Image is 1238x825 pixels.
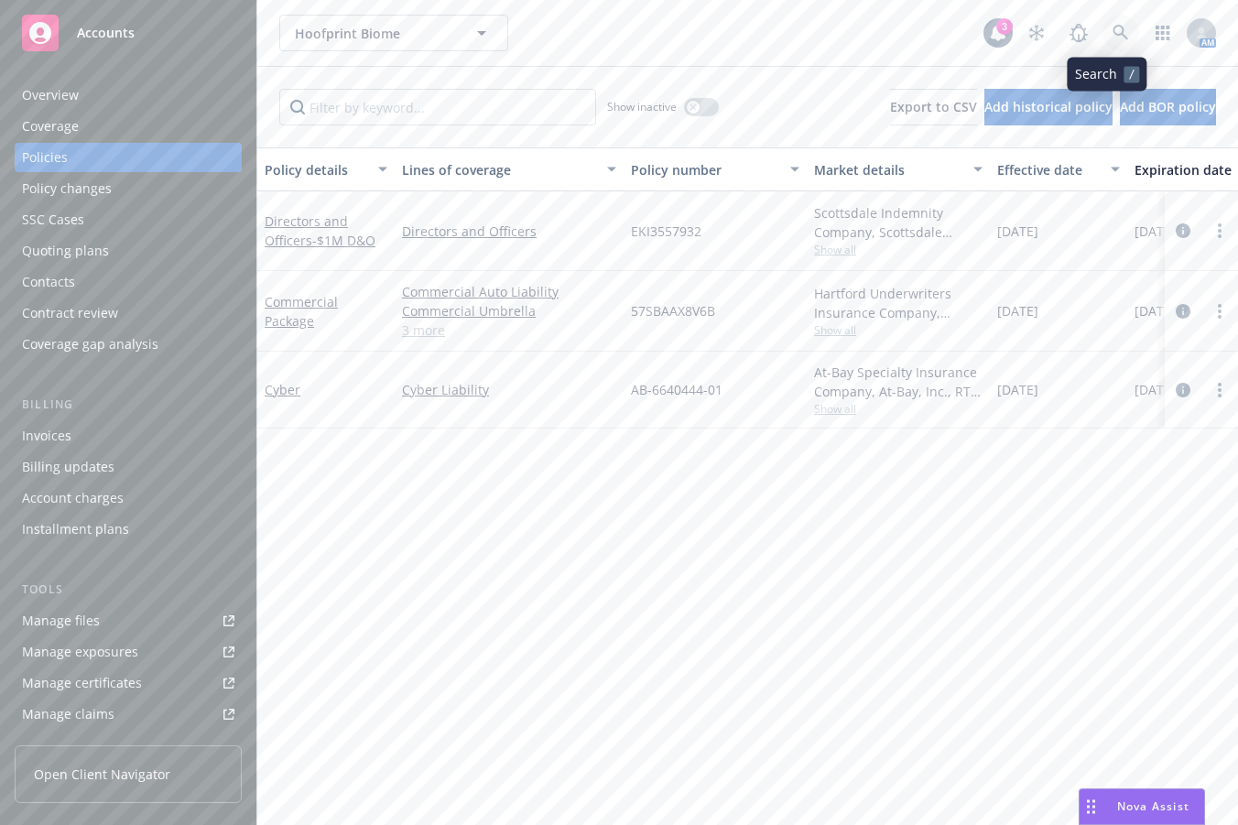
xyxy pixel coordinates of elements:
div: Policy details [265,160,367,179]
a: Billing updates [15,452,242,482]
a: more [1209,300,1231,322]
div: Scottsdale Indemnity Company, Scottsdale Insurance Company (Nationwide), CRC Group [814,203,983,242]
div: Hartford Underwriters Insurance Company, Hartford Insurance Group [814,284,983,322]
div: Manage certificates [22,668,142,698]
div: Policy number [631,160,779,179]
a: Cyber Liability [402,380,616,399]
a: Policy changes [15,174,242,203]
button: Policy details [257,147,395,191]
span: AB-6640444-01 [631,380,722,399]
a: Quoting plans [15,236,242,266]
div: Lines of coverage [402,160,596,179]
a: Commercial Auto Liability [402,282,616,301]
span: Add historical policy [984,98,1113,115]
a: more [1209,379,1231,401]
span: Show all [814,242,983,257]
div: Installment plans [22,515,129,544]
span: Accounts [77,26,135,40]
a: Overview [15,81,242,110]
div: Invoices [22,421,71,450]
span: [DATE] [997,222,1038,241]
div: Policy changes [22,174,112,203]
div: Overview [22,81,79,110]
a: Contacts [15,267,242,297]
button: Nova Assist [1079,788,1205,825]
div: Contract review [22,299,118,328]
span: [DATE] [1135,222,1176,241]
div: Tools [15,581,242,599]
a: Cyber [265,381,300,398]
div: Coverage [22,112,79,141]
a: Installment plans [15,515,242,544]
button: Add historical policy [984,89,1113,125]
input: Filter by keyword... [279,89,596,125]
a: Contract review [15,299,242,328]
span: Add BOR policy [1120,98,1216,115]
button: Hoofprint Biome [279,15,508,51]
span: Show all [814,401,983,417]
a: Switch app [1145,15,1181,51]
a: circleInformation [1172,379,1194,401]
div: Contacts [22,267,75,297]
a: Directors and Officers [402,222,616,241]
div: Policies [22,143,68,172]
button: Effective date [990,147,1127,191]
div: Effective date [997,160,1100,179]
div: Drag to move [1080,789,1102,824]
div: Manage files [22,606,100,635]
a: circleInformation [1172,300,1194,322]
a: Manage certificates [15,668,242,698]
div: Billing [15,396,242,414]
a: SSC Cases [15,205,242,234]
a: Search [1102,15,1139,51]
span: Show all [814,322,983,338]
div: 3 [996,18,1013,35]
a: Directors and Officers [265,212,375,249]
button: Policy number [624,147,807,191]
span: Open Client Navigator [34,765,170,784]
a: Report a Bug [1060,15,1097,51]
div: Market details [814,160,962,179]
div: SSC Cases [22,205,84,234]
a: circleInformation [1172,220,1194,242]
span: [DATE] [1135,380,1176,399]
div: At-Bay Specialty Insurance Company, At-Bay, Inc., RT Specialty Insurance Services, LLC (RSG Speci... [814,363,983,401]
a: Manage files [15,606,242,635]
button: Add BOR policy [1120,89,1216,125]
a: Account charges [15,483,242,513]
span: 57SBAAX8V6B [631,301,715,320]
button: Lines of coverage [395,147,624,191]
span: [DATE] [1135,301,1176,320]
div: Account charges [22,483,124,513]
a: Commercial Package [265,293,338,330]
span: [DATE] [997,380,1038,399]
span: [DATE] [997,301,1038,320]
a: Commercial Umbrella [402,301,616,320]
div: Manage exposures [22,637,138,667]
span: Nova Assist [1117,798,1189,814]
div: Coverage gap analysis [22,330,158,359]
span: Hoofprint Biome [295,24,453,43]
div: Quoting plans [22,236,109,266]
span: - $1M D&O [312,232,375,249]
button: Market details [807,147,990,191]
a: Invoices [15,421,242,450]
a: Manage claims [15,700,242,729]
a: Coverage gap analysis [15,330,242,359]
div: Manage claims [22,700,114,729]
a: more [1209,220,1231,242]
div: Billing updates [22,452,114,482]
a: Accounts [15,7,242,59]
span: Export to CSV [890,98,977,115]
span: EKI3557932 [631,222,701,241]
a: Stop snowing [1018,15,1055,51]
button: Export to CSV [890,89,977,125]
a: Policies [15,143,242,172]
a: Coverage [15,112,242,141]
span: Show inactive [607,99,677,114]
a: 3 more [402,320,616,340]
a: Manage exposures [15,637,242,667]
